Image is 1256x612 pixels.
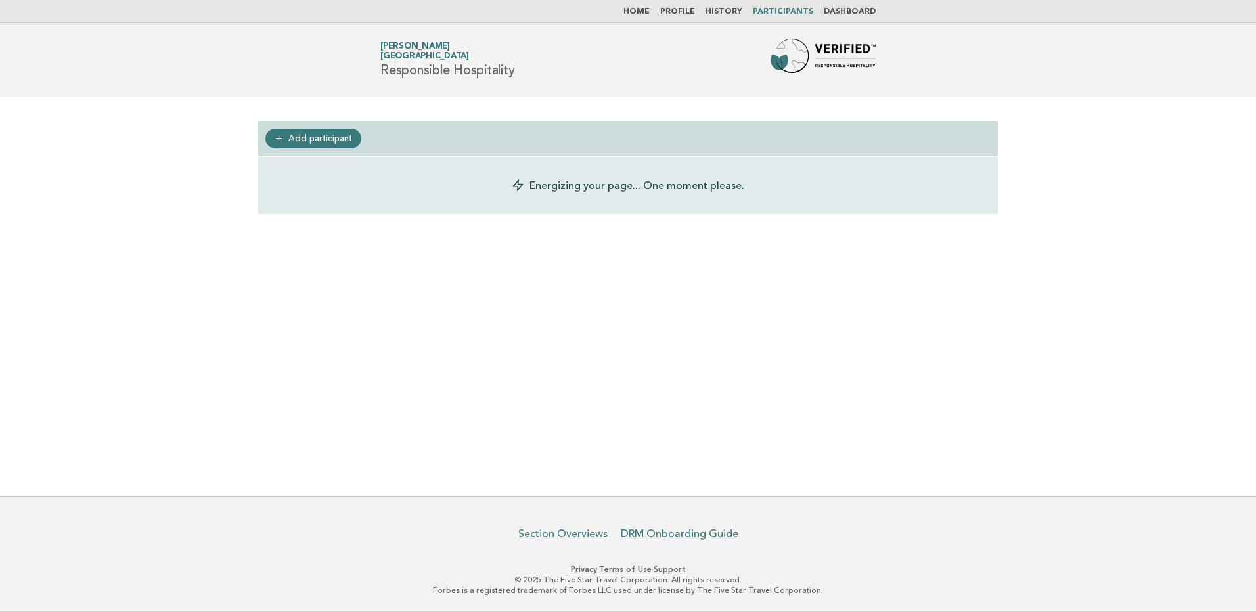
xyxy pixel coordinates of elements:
[654,565,686,574] a: Support
[771,39,876,81] img: Forbes Travel Guide
[706,8,742,16] a: History
[226,585,1030,596] p: Forbes is a registered trademark of Forbes LLC used under license by The Five Star Travel Corpora...
[226,575,1030,585] p: © 2025 The Five Star Travel Corporation. All rights reserved.
[226,564,1030,575] p: · ·
[621,527,738,540] a: DRM Onboarding Guide
[529,178,744,193] p: Energizing your page... One moment please.
[518,527,608,540] a: Section Overviews
[623,8,650,16] a: Home
[599,565,652,574] a: Terms of Use
[824,8,876,16] a: Dashboard
[380,43,514,77] h1: Responsible Hospitality
[753,8,813,16] a: Participants
[380,53,469,61] span: [GEOGRAPHIC_DATA]
[380,42,469,60] a: [PERSON_NAME][GEOGRAPHIC_DATA]
[265,129,361,148] a: Add participant
[571,565,597,574] a: Privacy
[660,8,695,16] a: Profile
